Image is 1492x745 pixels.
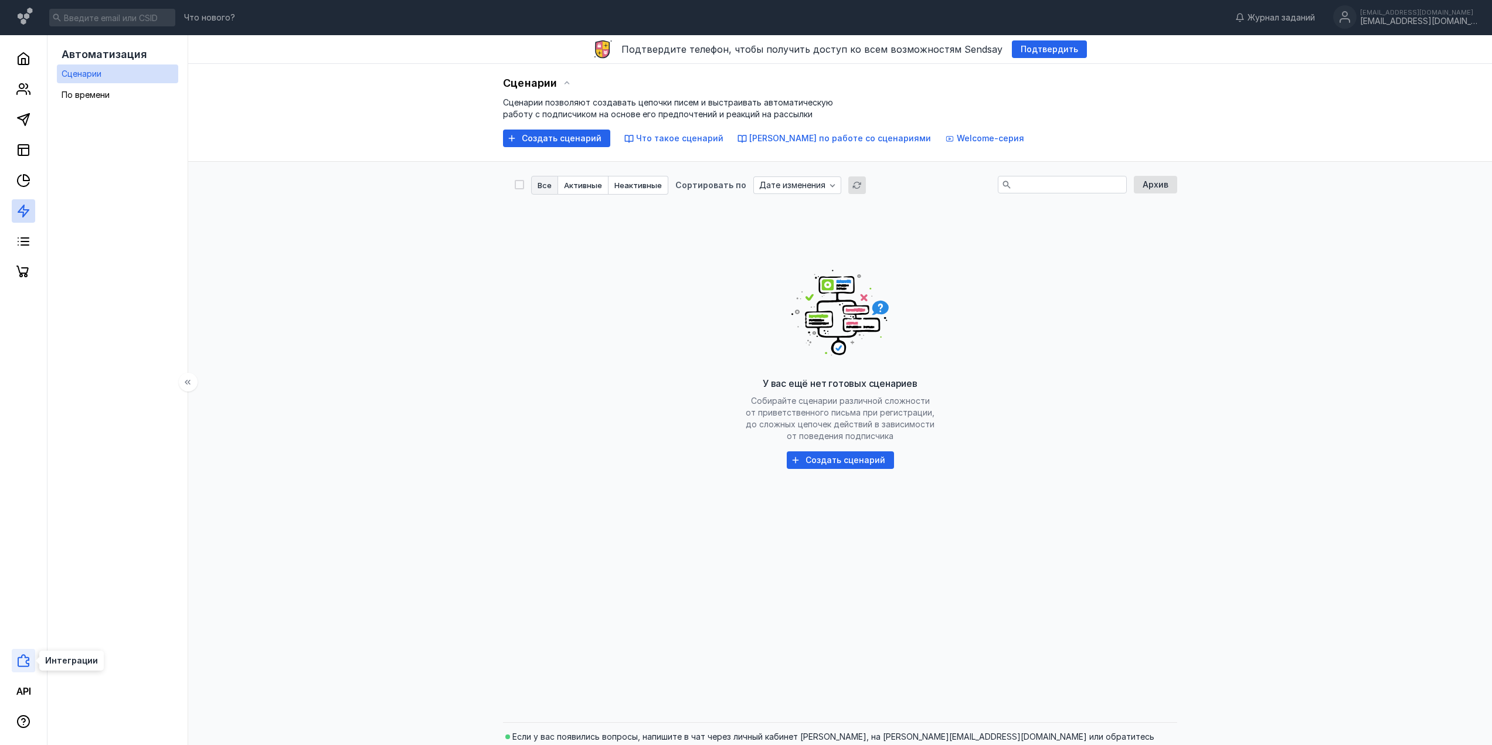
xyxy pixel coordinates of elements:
[503,97,833,119] span: Сценарии позволяют создавать цепочки писем и выстраивать автоматическую работу с подписчиком на о...
[621,43,1002,55] span: Подтвердите телефон, чтобы получить доступ ко всем возможностям Sendsay
[614,182,662,189] span: Неактивные
[945,132,1024,144] button: Welcome-серия
[787,451,894,469] button: Создать сценарий
[62,48,147,60] span: Автоматизация
[759,181,825,190] span: Дате изменения
[57,64,178,83] a: Сценарии
[45,656,98,665] span: Интеграции
[1143,180,1168,190] span: Архив
[1012,40,1087,58] button: Подтвердить
[522,134,601,144] span: Создать сценарий
[749,133,931,143] span: [PERSON_NAME] по работе со сценариями
[806,455,885,465] span: Создать сценарий
[675,181,746,189] div: Сортировать по
[564,182,602,189] span: Активные
[503,77,558,89] span: Сценарии
[62,69,101,79] span: Сценарии
[636,133,723,143] span: Что такое сценарий
[62,90,110,100] span: По времени
[957,133,1024,143] span: Welcome-серия
[558,176,609,195] button: Активные
[1360,9,1477,16] div: [EMAIL_ADDRESS][DOMAIN_NAME]
[1134,176,1177,193] a: Архив
[609,176,668,195] button: Неактивные
[1229,12,1321,23] a: Журнал заданий
[753,176,841,194] button: Дате изменения
[49,9,175,26] input: Введите email или CSID
[763,377,917,389] span: У вас ещё нет готовых сценариев
[178,13,241,22] a: Что нового?
[737,132,931,144] button: [PERSON_NAME] по работе со сценариями
[1360,16,1477,26] div: [EMAIL_ADDRESS][DOMAIN_NAME]
[746,396,934,441] span: Собирайте сценарии различной сложности от приветственного письма при регистрации, до сложных цепо...
[538,182,552,189] span: Все
[531,176,558,195] button: Все
[57,86,178,104] a: По времени
[1021,45,1078,55] span: Подтвердить
[624,132,723,144] button: Что такое сценарий
[503,130,610,147] button: Создать сценарий
[184,13,235,22] span: Что нового?
[1248,12,1315,23] span: Журнал заданий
